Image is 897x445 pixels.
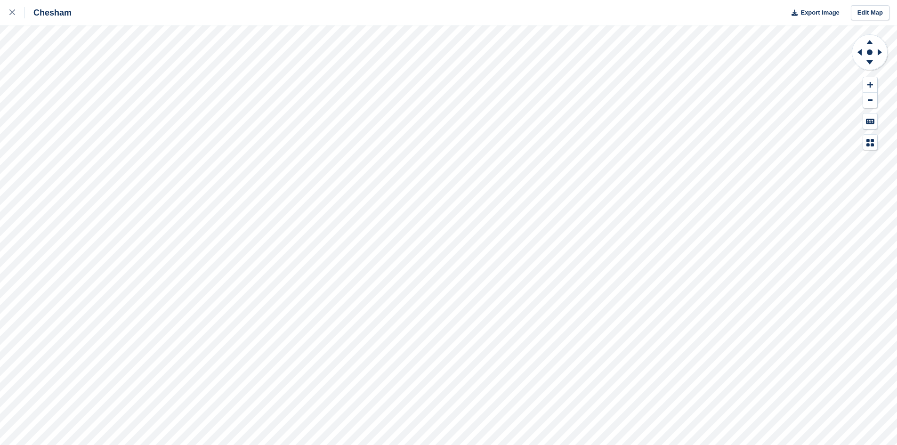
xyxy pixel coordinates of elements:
a: Edit Map [851,5,889,21]
button: Map Legend [863,135,877,150]
button: Zoom Out [863,93,877,108]
button: Zoom In [863,77,877,93]
span: Export Image [800,8,839,17]
button: Export Image [786,5,840,21]
button: Keyboard Shortcuts [863,113,877,129]
div: Chesham [25,7,72,18]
